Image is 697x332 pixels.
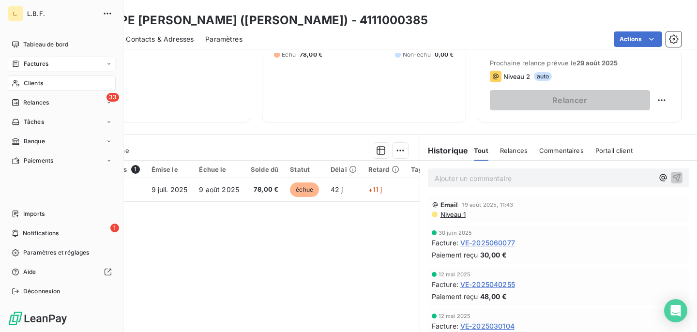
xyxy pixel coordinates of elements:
[8,75,116,91] a: Clients
[23,40,68,49] span: Tableau de bord
[24,137,45,146] span: Banque
[403,50,431,59] span: Non-échu
[500,147,528,154] span: Relances
[106,93,119,102] span: 33
[460,321,515,331] span: VE-2025030104
[480,291,507,302] span: 48,00 €
[614,31,662,47] button: Actions
[23,210,45,218] span: Imports
[23,287,61,296] span: Déconnexion
[8,114,116,130] a: Tâches
[85,12,428,29] h3: GROUPE [PERSON_NAME] ([PERSON_NAME]) - 4111000385
[24,156,53,165] span: Paiements
[331,166,357,173] div: Délai
[439,230,472,236] span: 30 juin 2025
[131,165,140,174] span: 1
[23,98,49,107] span: Relances
[126,34,194,44] span: Contacts & Adresses
[300,50,322,59] span: 78,00 €
[435,50,454,59] span: 0,00 €
[27,10,97,17] span: L.B.F.
[152,185,188,194] span: 9 juil. 2025
[440,201,458,209] span: Email
[490,59,669,67] span: Prochaine relance prévue le
[251,166,278,173] div: Solde dû
[460,279,515,289] span: VE-2025040255
[576,59,618,67] span: 29 août 2025
[24,60,48,68] span: Factures
[439,211,466,218] span: Niveau 1
[8,245,116,260] a: Paramètres et réglages
[8,153,116,168] a: Paiements
[432,250,478,260] span: Paiement reçu
[8,95,116,110] a: 33Relances
[420,145,469,156] h6: Historique
[595,147,633,154] span: Portail client
[152,166,188,173] div: Émise le
[205,34,242,44] span: Paramètres
[251,185,278,195] span: 78,00 €
[8,264,116,280] a: Aide
[23,229,59,238] span: Notifications
[462,202,513,208] span: 19 août 2025, 11:43
[503,73,530,80] span: Niveau 2
[8,56,116,72] a: Factures
[290,166,319,173] div: Statut
[411,166,458,173] div: Tag relance
[24,79,43,88] span: Clients
[480,250,507,260] span: 30,00 €
[8,37,116,52] a: Tableau de bord
[8,311,68,326] img: Logo LeanPay
[8,206,116,222] a: Imports
[664,299,687,322] div: Open Intercom Messenger
[432,291,478,302] span: Paiement reçu
[24,118,44,126] span: Tâches
[331,185,343,194] span: 42 j
[432,279,458,289] span: Facture :
[199,166,239,173] div: Échue le
[199,185,239,194] span: 9 août 2025
[8,134,116,149] a: Banque
[368,166,399,173] div: Retard
[490,90,650,110] button: Relancer
[439,272,471,277] span: 12 mai 2025
[8,6,23,21] div: L.
[110,224,119,232] span: 1
[460,238,515,248] span: VE-2025060077
[539,147,584,154] span: Commentaires
[439,313,471,319] span: 12 mai 2025
[368,185,382,194] span: +11 j
[23,268,36,276] span: Aide
[282,50,296,59] span: Échu
[23,248,89,257] span: Paramètres et réglages
[432,321,458,331] span: Facture :
[290,182,319,197] span: échue
[432,238,458,248] span: Facture :
[474,147,488,154] span: Tout
[534,72,552,81] span: auto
